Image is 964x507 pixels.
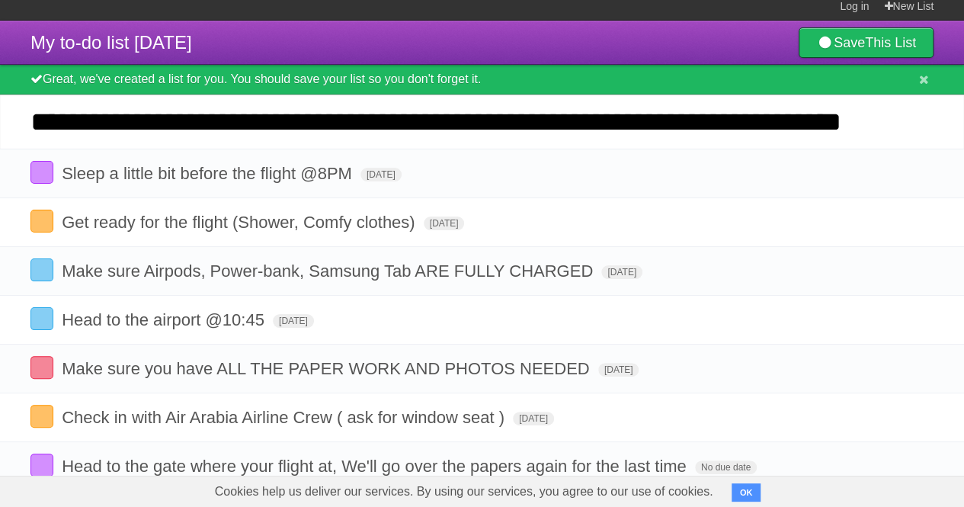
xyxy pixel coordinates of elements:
span: [DATE] [513,412,554,425]
span: Make sure Airpods, Power-bank, Samsung Tab ARE FULLY CHARGED [62,262,597,281]
span: Cookies help us deliver our services. By using our services, you agree to our use of cookies. [200,477,729,507]
span: [DATE] [598,363,639,377]
label: Done [30,258,53,281]
button: OK [732,483,761,502]
span: Check in with Air Arabia Airline Crew ( ask for window seat ) [62,408,508,427]
span: Get ready for the flight (Shower, Comfy clothes) [62,213,418,232]
a: SaveThis List [799,27,934,58]
label: Done [30,405,53,428]
span: My to-do list [DATE] [30,32,192,53]
span: Head to the gate where your flight at, We'll go over the papers again for the last time [62,457,690,476]
span: [DATE] [601,265,642,279]
label: Done [30,161,53,184]
span: [DATE] [424,217,465,230]
span: Make sure you have ALL THE PAPER WORK AND PHOTOS NEEDED [62,359,593,378]
b: This List [865,35,916,50]
label: Done [30,210,53,233]
label: Done [30,454,53,477]
span: [DATE] [360,168,402,181]
span: Head to the airport @10:45 [62,310,268,329]
span: No due date [695,460,757,474]
span: Sleep a little bit before the flight @8PM [62,164,356,183]
label: Done [30,356,53,379]
label: Done [30,307,53,330]
span: [DATE] [273,314,314,328]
